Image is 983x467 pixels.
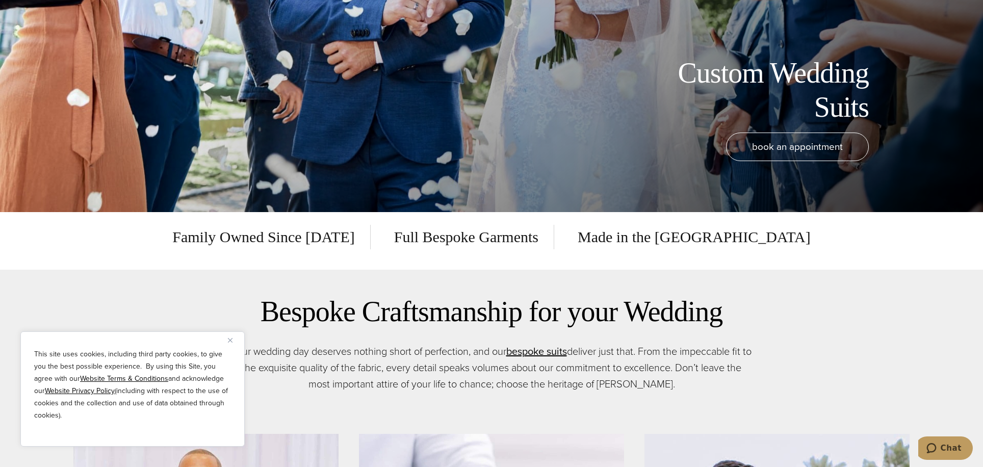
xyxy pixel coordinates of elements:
[918,436,973,462] iframe: Opens a widget where you can chat to one of our agents
[752,139,843,154] span: book an appointment
[73,295,910,329] h2: Bespoke Craftsmanship for your Wedding
[726,133,869,161] a: book an appointment
[562,225,811,249] span: Made in the [GEOGRAPHIC_DATA]
[506,344,567,359] a: bespoke suits
[80,373,168,384] a: Website Terms & Conditions
[379,225,554,249] span: Full Bespoke Garments
[228,334,240,346] button: Close
[45,385,115,396] a: Website Privacy Policy
[34,348,231,422] p: This site uses cookies, including third party cookies, to give you the best possible experience. ...
[232,343,752,392] p: Your wedding day deserves nothing short of perfection, and our deliver just that. From the impecc...
[228,338,232,343] img: Close
[639,56,869,124] h1: Custom Wedding Suits
[172,225,370,249] span: Family Owned Since [DATE]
